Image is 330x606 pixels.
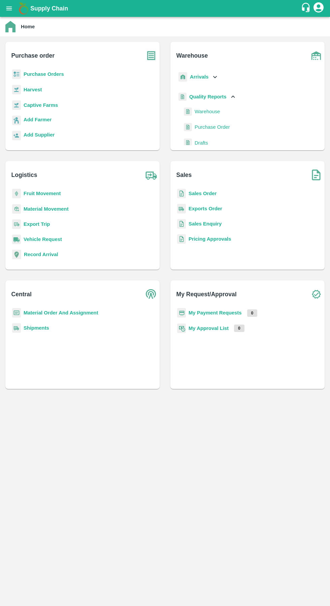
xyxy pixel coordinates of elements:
img: recordArrival [12,250,21,259]
img: farmer [12,116,21,125]
div: account of current user [312,1,325,16]
b: Arrivals [190,74,208,80]
img: supplier [12,131,21,141]
a: Export Trip [24,221,50,227]
a: Captive Farms [24,102,58,108]
img: warehouse [308,47,325,64]
img: whArrival [178,72,187,82]
img: shipments [12,323,21,333]
a: Material Movement [24,206,69,212]
img: harvest [12,85,21,95]
img: soSales [308,166,325,183]
span: Warehouse [195,108,220,115]
a: Record Arrival [24,252,58,257]
a: Harvest [24,87,42,92]
img: harvest [12,100,21,110]
a: Supply Chain [30,4,301,13]
img: purchase [143,47,160,64]
img: shipments [177,204,186,214]
img: fruit [12,189,21,199]
a: Warehouse [195,107,220,117]
a: Shipments [24,325,49,331]
p: 0 [234,325,244,332]
img: central [143,286,160,303]
a: Purchase Order [195,122,230,132]
img: check [308,286,325,303]
a: Sales Order [189,191,217,196]
img: material [12,204,21,214]
b: Add Farmer [24,117,52,122]
img: sales [177,234,186,244]
b: Add Supplier [24,132,55,138]
img: qualityReport [178,93,187,101]
img: truck [143,166,160,183]
a: My Payment Requests [189,310,242,315]
b: Purchase order [11,51,55,60]
b: Sales [176,170,192,180]
b: Quality Reports [189,94,227,99]
img: qualityReport [184,139,192,147]
a: Purchase Orders [24,71,64,77]
a: My Approval List [189,326,229,331]
a: Vehicle Request [24,237,62,242]
a: Add Farmer [24,116,52,125]
img: home [5,21,15,32]
p: 0 [247,309,258,317]
b: Home [21,24,35,29]
img: approval [177,323,186,333]
a: Exports Order [189,206,222,211]
div: customer-support [301,2,312,14]
b: Supply Chain [30,5,68,12]
b: Central [11,290,32,299]
img: payment [177,308,186,318]
div: Arrivals [177,69,219,85]
a: Pricing Approvals [189,236,231,242]
a: Material Order And Assignment [24,310,98,315]
a: Drafts [195,138,208,148]
a: Sales Enquiry [189,221,222,226]
b: My Request/Approval [176,290,237,299]
b: Warehouse [176,51,208,60]
div: Quality Reports [177,90,237,104]
a: Add Supplier [24,131,55,140]
img: qualityReport [184,108,192,116]
span: Purchase Order [195,123,230,131]
img: qualityReport [184,123,192,131]
button: open drawer [1,1,17,16]
img: sales [177,219,186,229]
span: Drafts [195,139,208,147]
img: reciept [12,69,21,79]
img: vehicle [12,235,21,244]
img: logo [17,2,30,15]
img: sales [177,189,186,199]
b: Logistics [11,170,37,180]
a: Fruit Movement [24,191,61,196]
img: centralMaterial [12,308,21,318]
img: delivery [12,219,21,229]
